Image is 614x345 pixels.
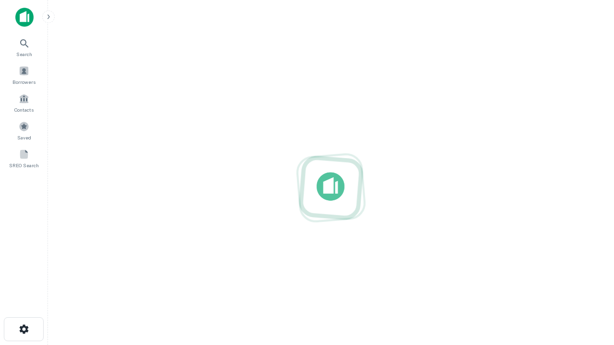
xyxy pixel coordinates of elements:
a: Contacts [3,90,45,115]
span: SREO Search [9,161,39,169]
span: Contacts [14,106,34,114]
img: capitalize-icon.png [15,8,34,27]
a: Search [3,34,45,60]
a: Saved [3,117,45,143]
span: Borrowers [12,78,35,86]
span: Saved [17,134,31,141]
iframe: Chat Widget [566,238,614,284]
a: Borrowers [3,62,45,88]
a: SREO Search [3,145,45,171]
span: Search [16,50,32,58]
